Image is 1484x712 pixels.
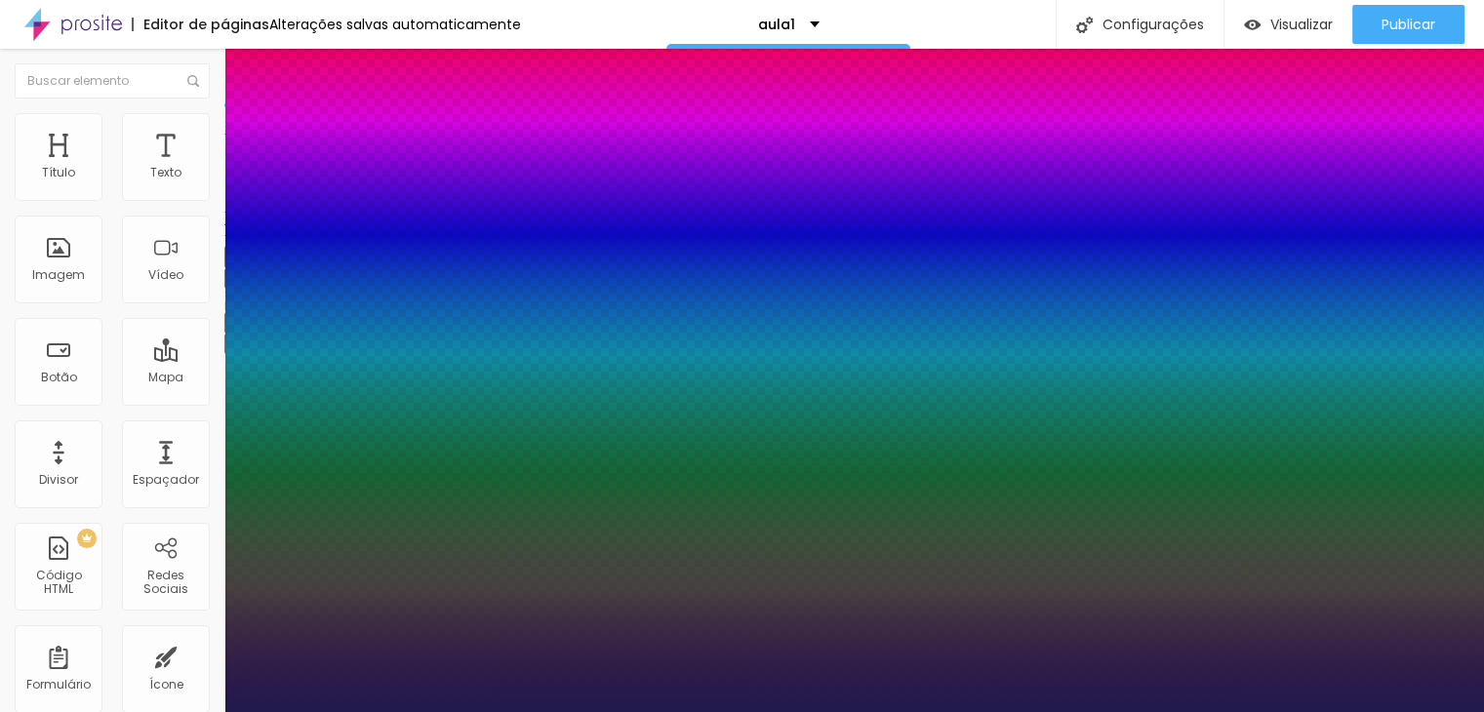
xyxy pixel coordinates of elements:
div: Alterações salvas automaticamente [269,18,521,31]
div: Botão [41,371,77,384]
img: view-1.svg [1244,17,1261,33]
input: Buscar elemento [15,63,210,99]
span: Visualizar [1270,17,1333,32]
div: Título [42,166,75,179]
div: Redes Sociais [127,569,204,597]
div: Imagem [32,268,85,282]
div: Divisor [39,473,78,487]
div: Mapa [148,371,183,384]
img: Icone [187,75,199,87]
button: Publicar [1352,5,1464,44]
span: Publicar [1382,17,1435,32]
p: aula1 [758,18,795,31]
div: Vídeo [148,268,183,282]
img: Icone [1076,17,1093,33]
div: Editor de páginas [132,18,269,31]
button: Visualizar [1224,5,1352,44]
div: Ícone [149,678,183,692]
div: Formulário [26,678,91,692]
div: Espaçador [133,473,199,487]
div: Código HTML [20,569,97,597]
div: Texto [150,166,181,179]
